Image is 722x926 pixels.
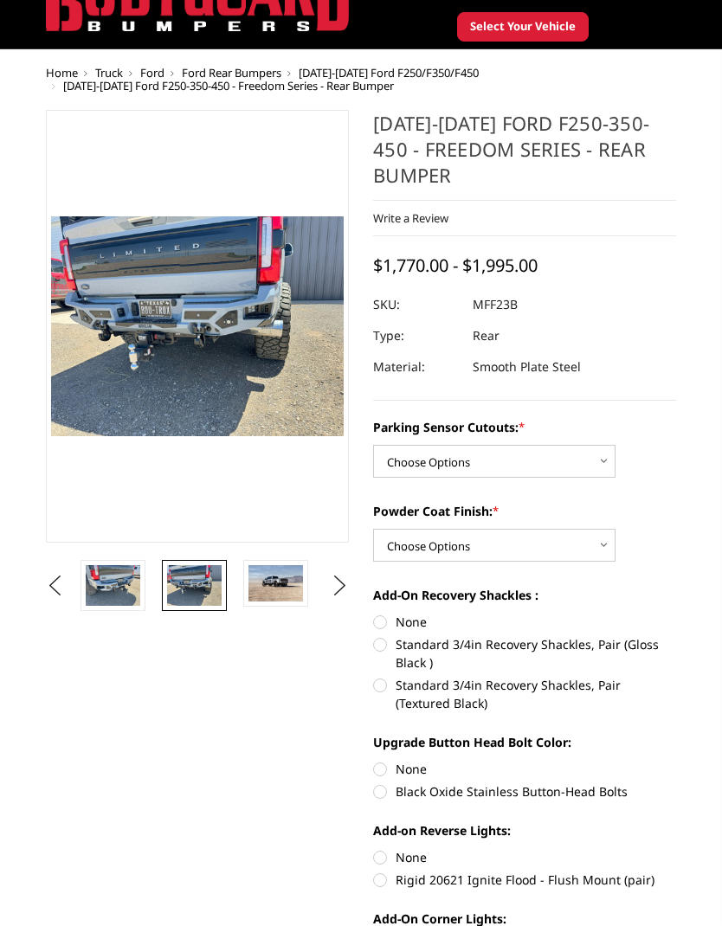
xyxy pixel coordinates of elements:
[140,65,164,80] a: Ford
[373,821,676,839] label: Add-on Reverse Lights:
[95,65,123,80] a: Truck
[46,110,349,543] a: 2023-2025 Ford F250-350-450 - Freedom Series - Rear Bumper
[373,110,676,201] h1: [DATE]-[DATE] Ford F250-350-450 - Freedom Series - Rear Bumper
[373,351,460,383] dt: Material:
[473,289,518,320] dd: MFF23B
[373,676,676,712] label: Standard 3/4in Recovery Shackles, Pair (Textured Black)
[457,12,589,42] button: Select Your Vehicle
[42,573,68,599] button: Previous
[248,565,303,601] img: 2023-2025 Ford F250-350-450 - Freedom Series - Rear Bumper
[373,502,676,520] label: Powder Coat Finish:
[470,18,576,35] span: Select Your Vehicle
[373,871,676,889] label: Rigid 20621 Ignite Flood - Flush Mount (pair)
[327,573,353,599] button: Next
[299,65,479,80] a: [DATE]-[DATE] Ford F250/F350/F450
[182,65,281,80] a: Ford Rear Bumpers
[373,586,676,604] label: Add-On Recovery Shackles :
[373,760,676,778] label: None
[63,78,394,93] span: [DATE]-[DATE] Ford F250-350-450 - Freedom Series - Rear Bumper
[373,848,676,866] label: None
[373,782,676,801] label: Black Oxide Stainless Button-Head Bolts
[473,351,581,383] dd: Smooth Plate Steel
[373,635,676,672] label: Standard 3/4in Recovery Shackles, Pair (Gloss Black )
[373,733,676,751] label: Upgrade Button Head Bolt Color:
[473,320,500,351] dd: Rear
[373,289,460,320] dt: SKU:
[86,565,140,606] img: 2023-2025 Ford F250-350-450 - Freedom Series - Rear Bumper
[373,613,676,631] label: None
[46,65,78,80] a: Home
[167,565,222,606] img: 2023-2025 Ford F250-350-450 - Freedom Series - Rear Bumper
[373,254,538,277] span: $1,770.00 - $1,995.00
[373,320,460,351] dt: Type:
[373,210,448,226] a: Write a Review
[373,418,676,436] label: Parking Sensor Cutouts:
